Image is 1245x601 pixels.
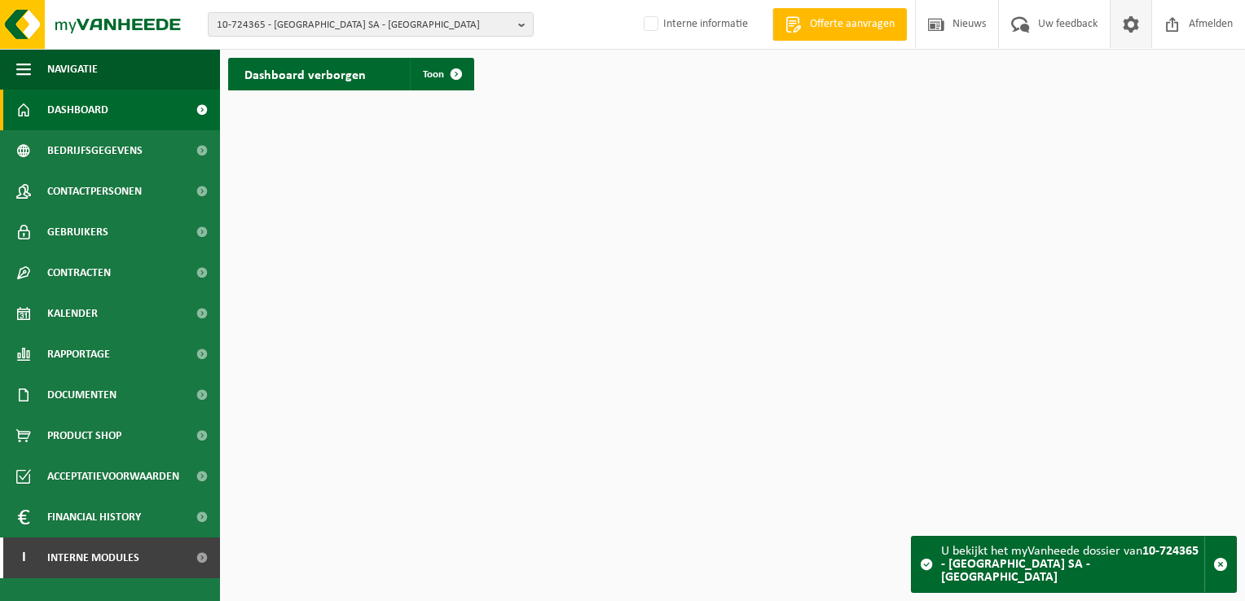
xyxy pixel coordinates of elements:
[640,12,748,37] label: Interne informatie
[228,58,382,90] h2: Dashboard verborgen
[47,375,117,415] span: Documenten
[941,545,1199,584] strong: 10-724365 - [GEOGRAPHIC_DATA] SA - [GEOGRAPHIC_DATA]
[47,334,110,375] span: Rapportage
[47,130,143,171] span: Bedrijfsgegevens
[47,537,139,578] span: Interne modules
[410,58,473,90] a: Toon
[208,12,534,37] button: 10-724365 - [GEOGRAPHIC_DATA] SA - [GEOGRAPHIC_DATA]
[47,415,121,456] span: Product Shop
[47,497,141,537] span: Financial History
[217,13,512,37] span: 10-724365 - [GEOGRAPHIC_DATA] SA - [GEOGRAPHIC_DATA]
[941,537,1204,592] div: U bekijkt het myVanheede dossier van
[806,16,899,33] span: Offerte aanvragen
[47,49,98,90] span: Navigatie
[47,171,142,212] span: Contactpersonen
[47,212,108,252] span: Gebruikers
[423,69,444,80] span: Toon
[47,293,98,334] span: Kalender
[772,8,907,41] a: Offerte aanvragen
[47,90,108,130] span: Dashboard
[47,456,179,497] span: Acceptatievoorwaarden
[47,252,111,293] span: Contracten
[16,537,31,578] span: I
